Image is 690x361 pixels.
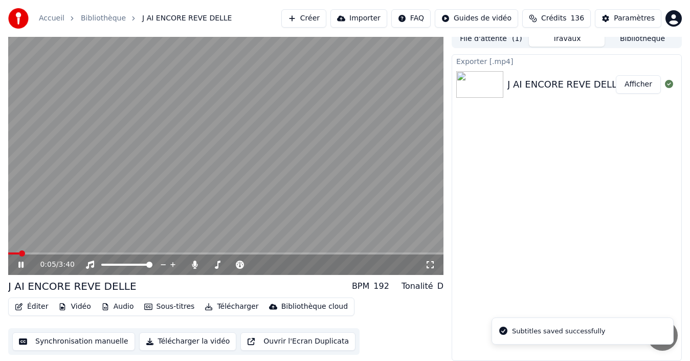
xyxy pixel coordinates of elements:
button: Vidéo [54,300,95,314]
div: 192 [373,280,389,292]
a: Bibliothèque [81,13,126,24]
button: Télécharger la vidéo [139,332,237,351]
div: BPM [352,280,369,292]
img: youka [8,8,29,29]
button: FAQ [391,9,431,28]
button: Éditer [11,300,52,314]
div: Subtitles saved successfully [512,326,605,336]
button: Ouvrir l'Ecran Duplicata [240,332,355,351]
span: 0:05 [40,260,56,270]
button: Afficher [616,75,661,94]
span: ( 1 ) [512,34,522,44]
div: Paramètres [614,13,655,24]
button: Sous-titres [140,300,199,314]
button: Audio [97,300,138,314]
span: 136 [570,13,584,24]
button: Paramètres [595,9,661,28]
button: Crédits136 [522,9,591,28]
div: J AI ENCORE REVE DELLE [507,77,623,92]
nav: breadcrumb [39,13,232,24]
div: Exporter [.mp4] [452,55,681,67]
a: Accueil [39,13,64,24]
div: Tonalité [402,280,433,292]
span: J AI ENCORE REVE DELLE [142,13,232,24]
button: Bibliothèque [605,32,680,47]
button: Guides de vidéo [435,9,518,28]
button: Synchronisation manuelle [12,332,135,351]
div: Bibliothèque cloud [281,302,348,312]
button: Créer [281,9,326,28]
span: 3:40 [59,260,75,270]
span: Crédits [541,13,566,24]
button: Importer [330,9,387,28]
button: File d'attente [453,32,529,47]
button: Travaux [529,32,605,47]
div: J AI ENCORE REVE DELLE [8,279,137,293]
div: D [437,280,443,292]
div: / [40,260,64,270]
button: Télécharger [201,300,262,314]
